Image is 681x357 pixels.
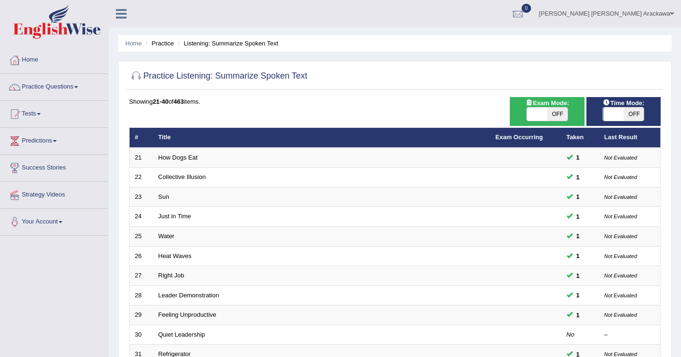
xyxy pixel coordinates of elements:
[129,97,661,106] div: Showing of items.
[573,231,584,241] span: You can still take this question
[130,227,153,247] td: 25
[599,98,648,108] span: Time Mode:
[0,155,108,178] a: Success Stories
[175,39,278,48] li: Listening: Summarize Spoken Text
[496,134,543,141] a: Exam Occurring
[158,173,206,180] a: Collective Illusion
[604,351,637,357] small: Not Evaluated
[573,192,584,202] span: You can still take this question
[158,272,184,279] a: Right Job
[158,213,191,220] a: Just in Time
[604,330,655,339] div: –
[604,233,637,239] small: Not Evaluated
[130,266,153,286] td: 27
[130,128,153,148] th: #
[174,98,184,105] b: 463
[129,69,307,83] h2: Practice Listening: Summarize Spoken Text
[130,207,153,227] td: 24
[130,325,153,345] td: 30
[604,253,637,259] small: Not Evaluated
[0,182,108,205] a: Strategy Videos
[573,152,584,162] span: You can still take this question
[158,232,175,240] a: Water
[604,194,637,200] small: Not Evaluated
[158,311,217,318] a: Feeling Unproductive
[0,74,108,98] a: Practice Questions
[0,47,108,71] a: Home
[158,252,192,259] a: Heat Waves
[0,209,108,232] a: Your Account
[604,312,637,318] small: Not Evaluated
[158,154,198,161] a: How Dogs Eat
[125,40,142,47] a: Home
[153,128,490,148] th: Title
[567,331,575,338] em: No
[158,292,219,299] a: Leader Demonstration
[158,331,205,338] a: Quiet Leadership
[561,128,599,148] th: Taken
[623,107,644,121] span: OFF
[604,214,637,219] small: Not Evaluated
[130,305,153,325] td: 29
[0,101,108,125] a: Tests
[573,271,584,281] span: You can still take this question
[510,97,584,126] div: Show exams occurring in exams
[573,310,584,320] span: You can still take this question
[573,212,584,222] span: You can still take this question
[547,107,567,121] span: OFF
[604,273,637,278] small: Not Evaluated
[599,128,661,148] th: Last Result
[158,193,169,200] a: Sun
[130,168,153,187] td: 22
[604,174,637,180] small: Not Evaluated
[153,98,168,105] b: 21-40
[130,187,153,207] td: 23
[573,290,584,300] span: You can still take this question
[604,155,637,161] small: Not Evaluated
[522,4,531,13] span: 0
[573,251,584,261] span: You can still take this question
[522,98,573,108] span: Exam Mode:
[573,172,584,182] span: You can still take this question
[604,293,637,298] small: Not Evaluated
[130,148,153,168] td: 21
[130,286,153,305] td: 28
[0,128,108,152] a: Predictions
[143,39,174,48] li: Practice
[130,246,153,266] td: 26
